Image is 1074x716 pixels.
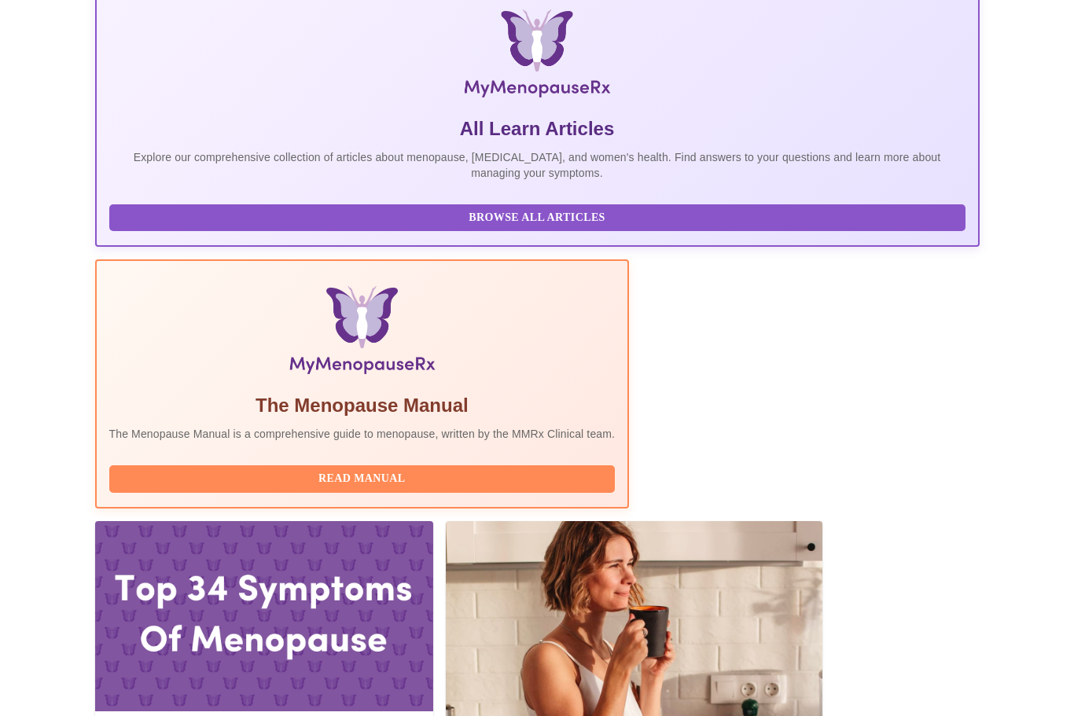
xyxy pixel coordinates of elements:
h5: The Menopause Manual [109,393,616,418]
p: The Menopause Manual is a comprehensive guide to menopause, written by the MMRx Clinical team. [109,426,616,442]
span: Read Manual [125,469,600,489]
img: MyMenopauseRx Logo [241,9,832,104]
a: Read Manual [109,471,620,484]
p: Explore our comprehensive collection of articles about menopause, [MEDICAL_DATA], and women's hea... [109,149,965,181]
span: Browse All Articles [125,208,950,228]
img: Menopause Manual [189,286,535,380]
a: Browse All Articles [109,209,969,222]
button: Read Manual [109,465,616,493]
h5: All Learn Articles [109,116,965,141]
button: Browse All Articles [109,204,965,232]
